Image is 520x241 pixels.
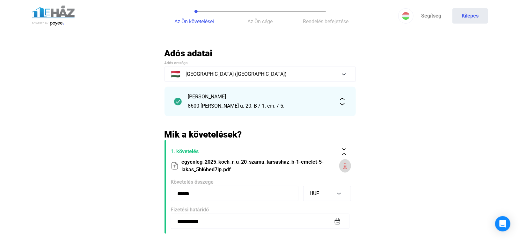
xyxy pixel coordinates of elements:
[182,158,339,174] span: egyenleg_2025_koch_r_u_20_szamu_tarsashaz_b-1-emelet-5-lakas_5hl6hed7lp.pdf
[174,98,182,105] img: checkmark-darker-green-circle
[171,148,335,155] span: 1. követelés
[339,159,351,173] button: trash-red
[398,8,414,24] button: HU
[339,98,346,105] img: expand
[165,129,356,140] h2: Mik a követelések?
[165,67,356,82] button: 🇭🇺[GEOGRAPHIC_DATA] ([GEOGRAPHIC_DATA])
[310,190,319,196] span: HUF
[495,216,510,231] div: Open Intercom Messenger
[303,186,351,201] button: HUF
[452,8,488,24] button: Kilépés
[338,145,351,158] button: collapse
[171,207,209,213] span: Fizetési határidő
[303,18,348,25] span: Rendelés befejezése
[171,162,179,170] img: upload-paper
[402,12,410,20] img: HU
[171,179,214,185] span: Követelés összege
[171,70,181,78] span: 🇭🇺
[186,70,287,78] span: [GEOGRAPHIC_DATA] ([GEOGRAPHIC_DATA])
[341,148,348,155] img: collapse
[32,5,86,26] img: ehaz-logo
[165,61,188,65] span: Adós országa
[175,18,214,25] span: Az Ön követelései
[188,102,332,110] div: 8600 [PERSON_NAME] u. 20. B / 1. em. / 5.
[342,163,348,169] img: trash-red
[414,8,449,24] a: Segítség
[188,93,332,101] div: [PERSON_NAME]
[247,18,273,25] span: Az Ön cége
[165,48,356,59] h2: Adós adatai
